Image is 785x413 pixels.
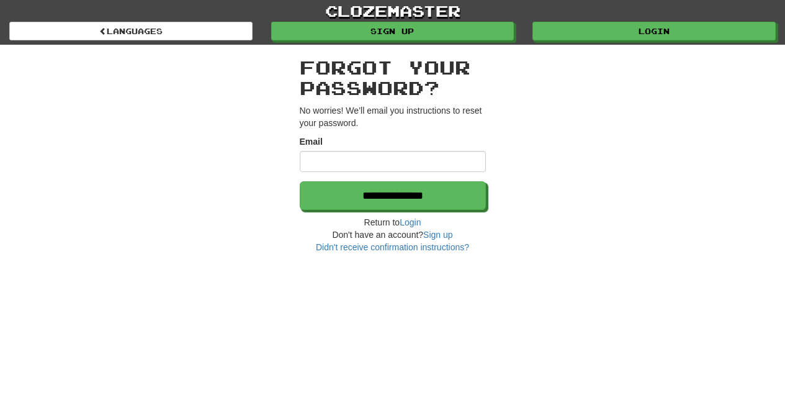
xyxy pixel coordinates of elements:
[532,22,776,40] a: Login
[300,104,486,129] p: No worries! We’ll email you instructions to reset your password.
[400,217,421,227] a: Login
[300,135,323,148] label: Email
[316,242,469,252] a: Didn't receive confirmation instructions?
[300,57,486,98] h2: Forgot your password?
[300,216,486,253] div: Return to Don't have an account?
[9,22,253,40] a: Languages
[271,22,514,40] a: Sign up
[423,230,452,240] a: Sign up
